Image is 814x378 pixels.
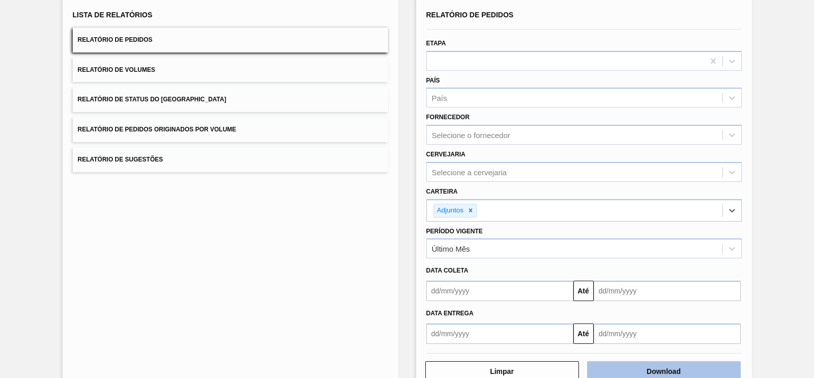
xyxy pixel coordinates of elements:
div: Adjuntos [434,204,466,217]
button: Até [573,281,594,301]
button: Relatório de Volumes [73,58,388,83]
div: Último Mês [432,245,470,253]
span: Relatório de Status do [GEOGRAPHIC_DATA] [78,96,226,103]
label: País [426,77,440,84]
input: dd/mm/yyyy [426,281,573,301]
span: Data coleta [426,267,469,274]
span: Relatório de Pedidos [78,36,153,43]
label: Fornecedor [426,114,470,121]
div: Selecione a cervejaria [432,168,507,176]
button: Relatório de Pedidos Originados por Volume [73,117,388,142]
label: Etapa [426,40,446,47]
span: Relatório de Pedidos Originados por Volume [78,126,237,133]
button: Relatório de Pedidos [73,28,388,52]
span: Relatório de Sugestões [78,156,163,163]
div: País [432,94,447,102]
span: Relatório de Volumes [78,66,155,73]
div: Selecione o fornecedor [432,131,510,140]
input: dd/mm/yyyy [594,281,741,301]
label: Carteira [426,188,458,195]
input: dd/mm/yyyy [594,323,741,344]
label: Período Vigente [426,228,483,235]
span: Relatório de Pedidos [426,11,514,19]
button: Relatório de Status do [GEOGRAPHIC_DATA] [73,87,388,112]
button: Até [573,323,594,344]
span: Lista de Relatórios [73,11,153,19]
input: dd/mm/yyyy [426,323,573,344]
button: Relatório de Sugestões [73,147,388,172]
span: Data entrega [426,310,474,317]
label: Cervejaria [426,151,466,158]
